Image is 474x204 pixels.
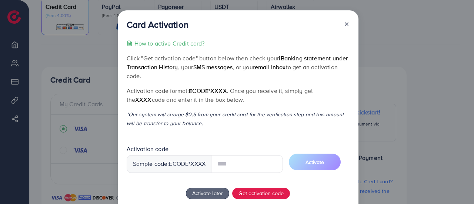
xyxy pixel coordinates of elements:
[255,63,286,71] span: email inbox
[127,110,350,128] p: *Our system will charge $0.5 from your credit card for the verification step and this amount will...
[186,188,229,200] button: Activate later
[127,54,348,71] span: iBanking statement under Transaction History
[127,155,212,173] div: Sample code: *XXXX
[232,188,290,200] button: Get activation code
[127,54,350,80] p: Click "Get activation code" button below then check your , your , or your to get an activation code.
[189,87,227,95] span: ecode*XXXX
[169,160,188,168] span: ecode
[306,158,324,166] span: Activate
[127,86,350,104] p: Activation code format: . Once you receive it, simply get the code and enter it in the box below.
[134,39,205,48] p: How to active Credit card?
[289,154,341,170] button: Activate
[127,145,168,153] label: Activation code
[193,63,233,71] span: SMS messages
[238,189,284,197] span: Get activation code
[135,96,152,104] span: XXXX
[443,171,468,198] iframe: Chat
[192,189,223,197] span: Activate later
[127,19,188,30] h3: Card Activation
